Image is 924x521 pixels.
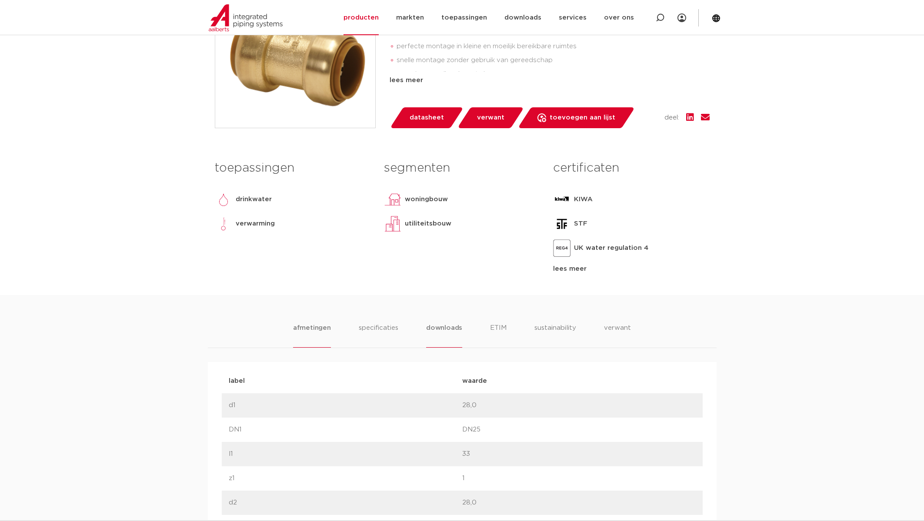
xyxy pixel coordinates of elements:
[229,449,462,459] p: l1
[229,376,462,386] p: label
[229,473,462,484] p: z1
[397,67,710,81] li: voorzien van alle relevante keuren
[229,425,462,435] p: DN1
[236,194,272,205] p: drinkwater
[490,323,507,348] li: ETIM
[229,498,462,508] p: d2
[384,215,401,232] img: utiliteitsbouw
[553,215,570,232] img: STF
[553,239,570,257] img: UK water regulation 4
[574,219,587,229] p: STF
[236,219,275,229] p: verwarming
[229,400,462,411] p: d1
[405,194,448,205] p: woningbouw
[550,111,615,125] span: toevoegen aan lijst
[390,107,464,128] a: datasheet
[359,323,398,348] li: specificaties
[553,159,709,177] h3: certificaten
[397,40,710,53] li: perfecte montage in kleine en moeilijk bereikbare ruimtes
[384,191,401,208] img: woningbouw
[215,159,371,177] h3: toepassingen
[457,107,524,128] a: verwant
[462,376,696,386] p: waarde
[604,323,631,348] li: verwant
[534,323,576,348] li: sustainability
[462,425,696,435] p: DN25
[574,194,593,205] p: KIWA
[664,113,679,123] span: deel:
[390,75,710,86] div: lees meer
[462,498,696,508] p: 28,0
[384,159,540,177] h3: segmenten
[426,323,462,348] li: downloads
[215,191,232,208] img: drinkwater
[215,215,232,232] img: verwarming
[574,243,648,253] p: UK water regulation 4
[462,473,696,484] p: 1
[462,449,696,459] p: 33
[477,111,504,125] span: verwant
[405,219,451,229] p: utiliteitsbouw
[397,53,710,67] li: snelle montage zonder gebruik van gereedschap
[553,191,570,208] img: KIWA
[462,400,696,411] p: 28,0
[293,323,331,348] li: afmetingen
[553,264,709,274] div: lees meer
[410,111,444,125] span: datasheet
